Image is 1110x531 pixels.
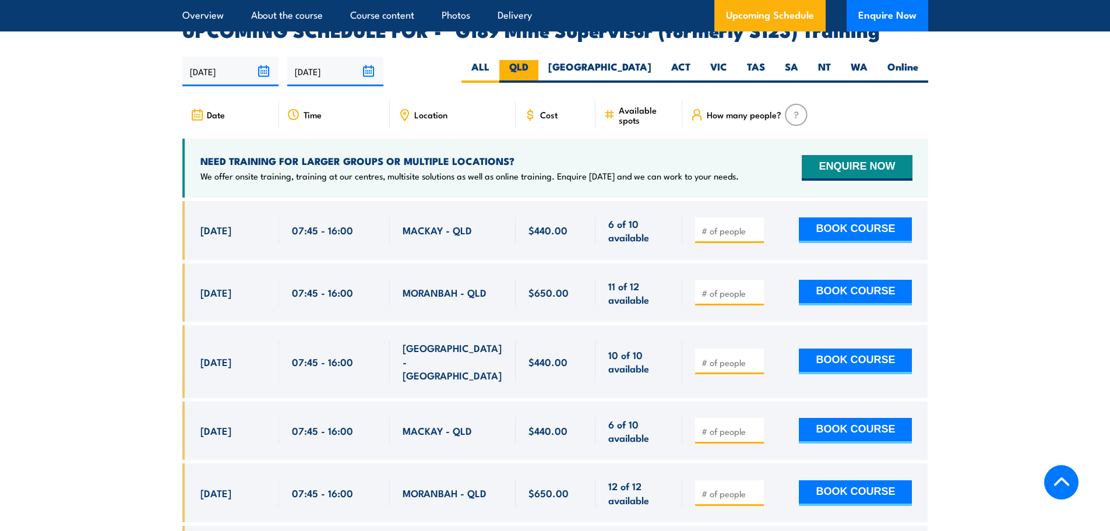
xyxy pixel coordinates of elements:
span: 12 of 12 available [608,479,669,507]
span: $440.00 [528,355,568,368]
button: BOOK COURSE [799,217,912,243]
button: ENQUIRE NOW [802,155,912,181]
label: VIC [700,60,737,83]
span: Cost [540,110,558,119]
span: $440.00 [528,424,568,437]
input: To date [287,57,383,86]
label: TAS [737,60,775,83]
span: 07:45 - 16:00 [292,286,353,299]
span: 07:45 - 16:00 [292,223,353,237]
label: WA [841,60,878,83]
input: # of people [702,425,760,437]
span: 6 of 10 available [608,417,669,445]
span: 07:45 - 16:00 [292,355,353,368]
label: ACT [661,60,700,83]
span: [DATE] [200,355,231,368]
span: $650.00 [528,286,569,299]
input: # of people [702,287,760,299]
input: # of people [702,225,760,237]
span: [DATE] [200,486,231,500]
span: MORANBAH - QLD [403,286,487,299]
span: 11 of 12 available [608,279,669,307]
label: NT [808,60,841,83]
span: MACKAY - QLD [403,424,472,437]
span: MACKAY - QLD [403,223,472,237]
button: BOOK COURSE [799,349,912,374]
input: # of people [702,357,760,368]
span: $440.00 [528,223,568,237]
span: 07:45 - 16:00 [292,486,353,500]
span: $650.00 [528,486,569,500]
button: BOOK COURSE [799,280,912,305]
span: Available spots [619,105,674,125]
button: BOOK COURSE [799,418,912,444]
label: ALL [461,60,499,83]
span: 07:45 - 16:00 [292,424,353,437]
span: How many people? [707,110,781,119]
h4: NEED TRAINING FOR LARGER GROUPS OR MULTIPLE LOCATIONS? [200,154,739,167]
input: From date [182,57,279,86]
label: QLD [499,60,538,83]
label: [GEOGRAPHIC_DATA] [538,60,661,83]
p: We offer onsite training, training at our centres, multisite solutions as well as online training... [200,170,739,182]
span: MORANBAH - QLD [403,486,487,500]
span: [DATE] [200,286,231,299]
span: 6 of 10 available [608,217,669,244]
span: Location [414,110,447,119]
span: [GEOGRAPHIC_DATA] - [GEOGRAPHIC_DATA] [403,341,503,382]
span: [DATE] [200,424,231,437]
span: Date [207,110,225,119]
button: BOOK COURSE [799,480,912,506]
span: [DATE] [200,223,231,237]
input: # of people [702,488,760,500]
span: 10 of 10 available [608,348,669,375]
span: Time [304,110,322,119]
h2: UPCOMING SCHEDULE FOR - "G189 Mine Supervisor (formerly S123) Training" [182,22,928,38]
label: Online [878,60,928,83]
label: SA [775,60,808,83]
